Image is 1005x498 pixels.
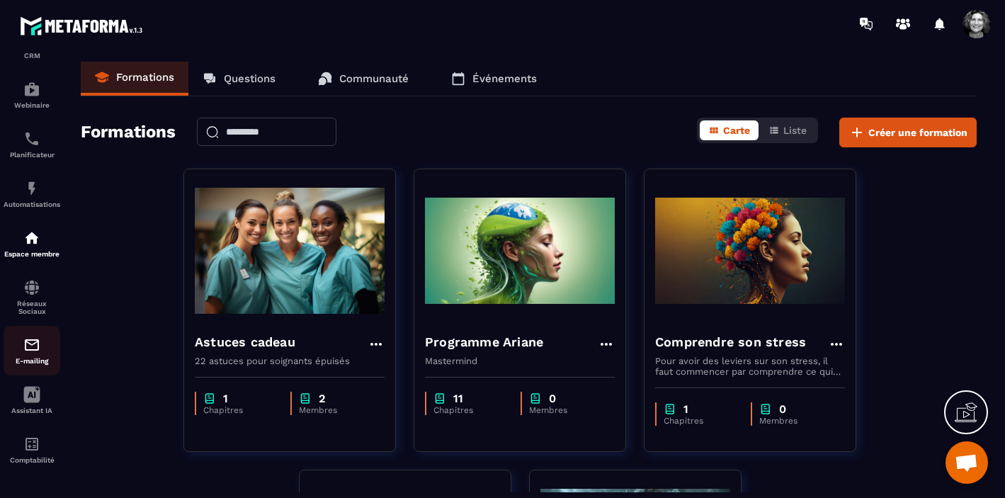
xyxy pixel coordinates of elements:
a: formation-backgroundProgramme ArianeMastermindchapter11Chapitreschapter0Membres [414,169,644,470]
img: automations [23,180,40,197]
h4: Comprendre son stress [655,332,806,352]
a: formation-backgroundComprendre son stressPour avoir des leviers sur son stress, il faut commencer... [644,169,874,470]
a: formation-backgroundAstuces cadeau22 astuces pour soignants épuiséschapter1Chapitreschapter2Membres [183,169,414,470]
img: email [23,336,40,353]
img: formation-background [195,180,385,322]
p: Webinaire [4,101,60,109]
p: 1 [223,392,228,405]
span: Créer une formation [868,125,967,140]
p: CRM [4,52,60,60]
img: chapter [664,402,676,416]
p: Planificateur [4,151,60,159]
a: Questions [188,62,290,96]
a: Formations [81,62,188,96]
span: Liste [783,125,807,136]
p: Questions [224,72,276,85]
p: Automatisations [4,200,60,208]
p: Membres [529,405,601,415]
a: emailemailE-mailing [4,326,60,375]
a: Communauté [304,62,423,96]
p: 11 [453,392,463,405]
p: Communauté [339,72,409,85]
img: formation-background [425,180,615,322]
img: social-network [23,279,40,296]
p: 22 astuces pour soignants épuisés [195,356,385,366]
button: Carte [700,120,759,140]
img: formation-background [655,180,845,322]
p: E-mailing [4,357,60,365]
img: chapter [529,392,542,405]
p: Mastermind [425,356,615,366]
p: 0 [549,392,556,405]
h2: Formations [81,118,176,147]
img: automations [23,81,40,98]
img: logo [20,13,147,39]
a: schedulerschedulerPlanificateur [4,120,60,169]
a: automationsautomationsAutomatisations [4,169,60,219]
a: automationsautomationsEspace membre [4,219,60,268]
h4: Astuces cadeau [195,332,295,352]
p: Membres [299,405,370,415]
a: social-networksocial-networkRéseaux Sociaux [4,268,60,326]
a: accountantaccountantComptabilité [4,425,60,475]
p: 2 [319,392,325,405]
p: Pour avoir des leviers sur son stress, il faut commencer par comprendre ce qui se passe. [655,356,845,377]
p: Comptabilité [4,456,60,464]
p: Formations [116,71,174,84]
p: Événements [472,72,537,85]
img: chapter [759,402,772,416]
a: Assistant IA [4,375,60,425]
p: Chapitres [433,405,506,415]
img: automations [23,230,40,247]
button: Créer une formation [839,118,977,147]
p: 0 [779,402,786,416]
p: Membres [759,416,831,426]
img: accountant [23,436,40,453]
img: chapter [203,392,216,405]
a: Événements [437,62,551,96]
button: Liste [760,120,815,140]
img: chapter [433,392,446,405]
p: Chapitres [664,416,737,426]
img: chapter [299,392,312,405]
p: Assistant IA [4,407,60,414]
a: automationsautomationsWebinaire [4,70,60,120]
p: Chapitres [203,405,276,415]
p: Réseaux Sociaux [4,300,60,315]
p: Espace membre [4,250,60,258]
h4: Programme Ariane [425,332,543,352]
div: Ouvrir le chat [946,441,988,484]
img: scheduler [23,130,40,147]
p: 1 [683,402,688,416]
span: Carte [723,125,750,136]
